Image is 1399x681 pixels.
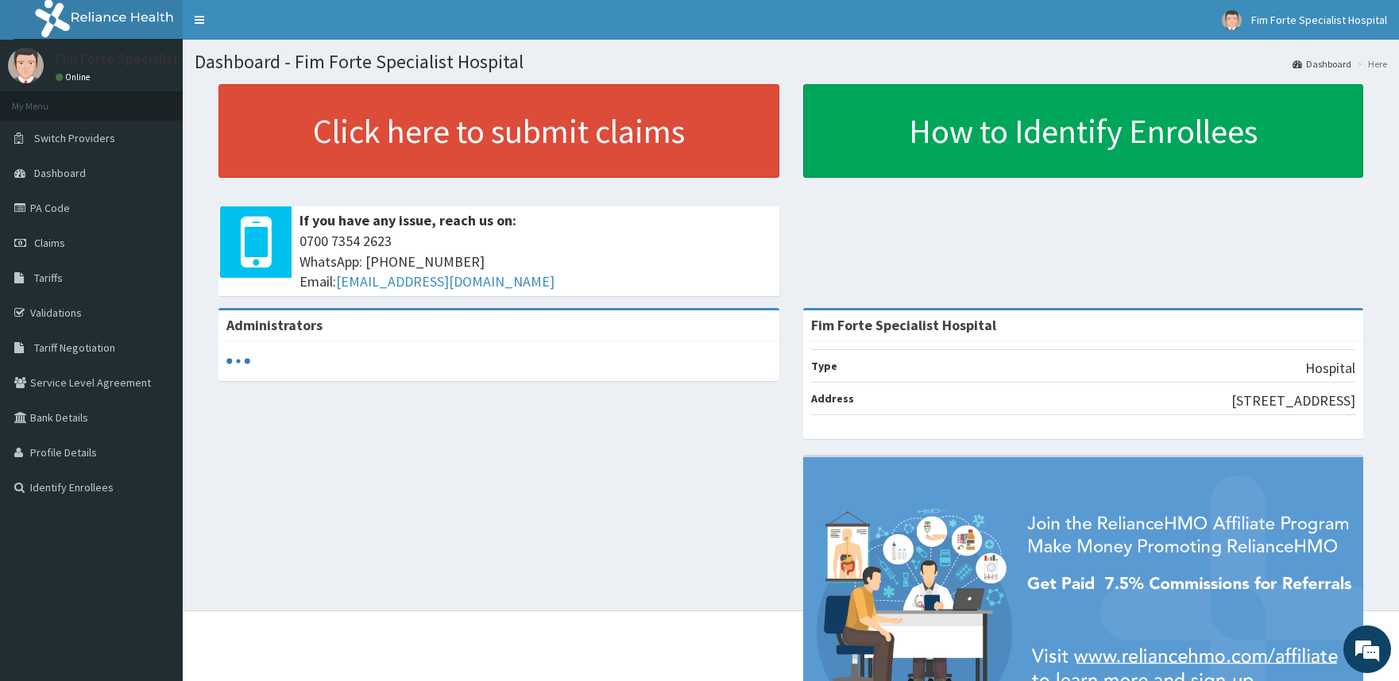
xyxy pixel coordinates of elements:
a: Click here to submit claims [218,84,779,178]
svg: audio-loading [226,349,250,373]
a: Dashboard [1293,57,1351,71]
span: Tariffs [34,271,63,285]
h1: Dashboard - Fim Forte Specialist Hospital [195,52,1387,72]
a: Online [56,71,94,83]
strong: Fim Forte Specialist Hospital [811,316,996,334]
span: Dashboard [34,166,86,180]
span: Tariff Negotiation [34,340,115,355]
b: If you have any issue, reach us on: [300,211,516,229]
p: [STREET_ADDRESS] [1231,391,1355,411]
img: User Image [1222,10,1242,30]
span: 0700 7354 2623 WhatsApp: [PHONE_NUMBER] Email: [300,231,771,292]
span: Fim Forte Specialist Hospital [1251,13,1387,27]
b: Type [811,359,837,373]
p: Fim Forte Specialist Hospital [56,52,234,66]
span: Claims [34,236,65,250]
p: Hospital [1305,358,1355,379]
b: Address [811,391,854,406]
img: User Image [8,48,44,83]
a: [EMAIL_ADDRESS][DOMAIN_NAME] [336,272,555,290]
b: Administrators [226,316,323,334]
li: Here [1353,57,1387,71]
span: Switch Providers [34,131,115,145]
a: How to Identify Enrollees [803,84,1364,178]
